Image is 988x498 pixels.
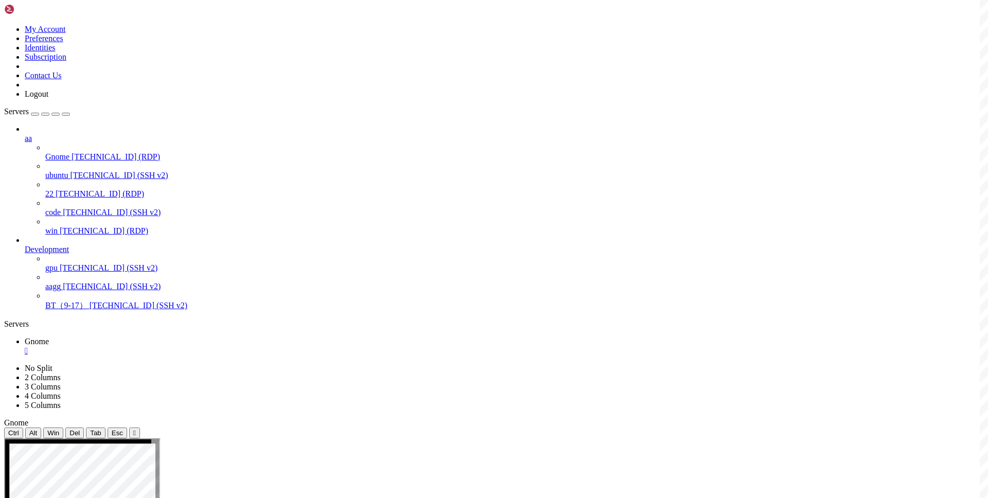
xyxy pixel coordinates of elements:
a: 4 Columns [25,392,61,400]
li: code [TECHNICAL_ID] (SSH v2) [45,199,984,217]
li: aagg [TECHNICAL_ID] (SSH v2) [45,273,984,291]
a: 22 [TECHNICAL_ID] (RDP) [45,189,984,199]
span: aa [25,134,32,143]
a: Development [25,245,984,254]
a: Gnome [25,337,984,355]
button: Del [65,428,84,438]
span: gpu [45,263,58,272]
span: Development [25,245,69,254]
a: No Split [25,364,52,372]
a: Contact Us [25,71,62,80]
li: gpu [TECHNICAL_ID] (SSH v2) [45,254,984,273]
div: Servers [4,319,984,329]
span: [TECHNICAL_ID] (SSH v2) [90,301,187,310]
li: ubuntu [TECHNICAL_ID] (SSH v2) [45,162,984,180]
span: Gnome [45,152,69,161]
a: Subscription [25,52,66,61]
span: Win [47,429,59,437]
span: Del [69,429,80,437]
a: aa [25,134,984,143]
button: Ctrl [4,428,23,438]
span: [TECHNICAL_ID] (RDP) [56,189,144,198]
button: Tab [86,428,105,438]
div:  [133,429,136,437]
li: Gnome [TECHNICAL_ID] (RDP) [45,143,984,162]
a: code [TECHNICAL_ID] (SSH v2) [45,208,984,217]
a: aagg [TECHNICAL_ID] (SSH v2) [45,282,984,291]
button: Win [43,428,63,438]
img: Shellngn [4,4,63,14]
span: [TECHNICAL_ID] (RDP) [72,152,160,161]
a: BT（9-17） [TECHNICAL_ID] (SSH v2) [45,300,984,311]
span: Ctrl [8,429,19,437]
span: [TECHNICAL_ID] (SSH v2) [60,263,157,272]
a:  [25,346,984,355]
a: win [TECHNICAL_ID] (RDP) [45,226,984,236]
span: [TECHNICAL_ID] (SSH v2) [63,208,161,217]
a: Servers [4,107,70,116]
span: [TECHNICAL_ID] (SSH v2) [63,282,161,291]
span: Gnome [4,418,28,427]
span: Gnome [25,337,49,346]
span: ubuntu [45,171,68,180]
a: 5 Columns [25,401,61,410]
a: 3 Columns [25,382,61,391]
a: Identities [25,43,56,52]
span: aagg [45,282,61,291]
span: win [45,226,58,235]
a: Gnome [TECHNICAL_ID] (RDP) [45,152,984,162]
li: win [TECHNICAL_ID] (RDP) [45,217,984,236]
span: Tab [90,429,101,437]
a: Logout [25,90,48,98]
span: [TECHNICAL_ID] (SSH v2) [70,171,168,180]
a: My Account [25,25,66,33]
span: Esc [112,429,123,437]
a: 2 Columns [25,373,61,382]
span: [TECHNICAL_ID] (RDP) [60,226,148,235]
a: ubuntu [TECHNICAL_ID] (SSH v2) [45,171,984,180]
li: BT（9-17） [TECHNICAL_ID] (SSH v2) [45,291,984,311]
span: BT（9-17） [45,301,87,310]
span: 22 [45,189,54,198]
span: code [45,208,61,217]
li: aa [25,124,984,236]
li: 22 [TECHNICAL_ID] (RDP) [45,180,984,199]
a: Preferences [25,34,63,43]
span: Alt [29,429,38,437]
a: gpu [TECHNICAL_ID] (SSH v2) [45,263,984,273]
span: Servers [4,107,29,116]
button: Esc [108,428,127,438]
button: Alt [25,428,42,438]
li: Development [25,236,984,311]
button:  [129,428,140,438]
